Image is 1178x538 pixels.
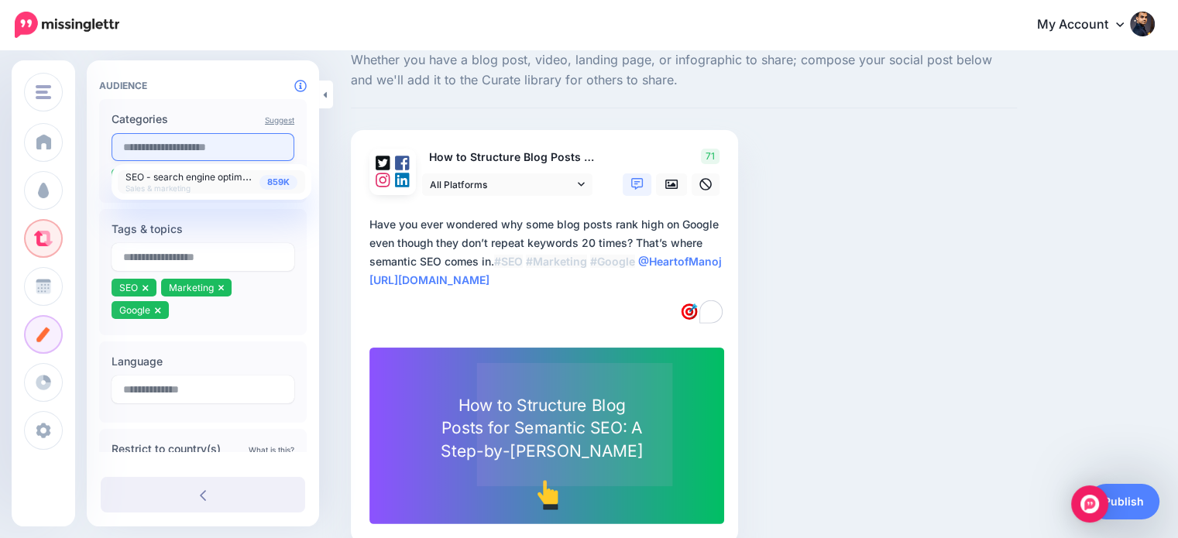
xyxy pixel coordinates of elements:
span: SEO - search engine optimization [125,170,272,183]
span: Whether you have a blog post, video, landing page, or infographic to share; compose your social p... [351,50,1017,91]
label: Categories [112,110,294,129]
span: SEO [119,282,138,293]
span: Marketing [169,282,214,293]
p: How to Structure Blog Posts for Semantic SEO: A Step-by-[PERSON_NAME] [422,149,594,166]
label: Tags & topics [112,220,294,238]
div: Domain Overview [59,99,139,109]
a: 859K SEO - search engine optimization Sales & marketing [118,170,305,194]
a: What is this? [249,445,294,454]
img: tab_keywords_by_traffic_grey.svg [154,98,167,110]
div: v 4.0.24 [43,25,76,37]
div: Open Intercom Messenger [1071,485,1108,523]
span: All Platforms [430,176,574,193]
textarea: To enrich screen reader interactions, please activate Accessibility in Grammarly extension settings [369,215,726,327]
span: 71 [701,149,720,164]
a: All Platforms [422,173,592,196]
img: Missinglettr [15,12,119,38]
img: website_grey.svg [25,40,37,53]
span: Google [119,304,150,316]
img: menu.png [36,85,51,99]
label: Language [112,352,294,371]
div: Domain: [DOMAIN_NAME] [40,40,170,53]
a: Publish [1088,484,1159,519]
div: Keywords by Traffic [171,99,261,109]
a: My Account [1022,6,1155,44]
img: tab_domain_overview_orange.svg [42,98,54,110]
div: Have you ever wondered why some blog posts rank high on Google even though they don’t repeat keyw... [369,215,726,290]
a: Suggest [265,115,294,125]
h4: Audience [99,80,307,91]
img: logo_orange.svg [25,25,37,37]
label: Restrict to country(s) [112,440,294,458]
span: 859K [259,175,297,190]
div: How to Structure Blog Posts for Semantic SEO: A Step-by-[PERSON_NAME] [439,395,644,463]
span: Sales & marketing [125,183,191,193]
